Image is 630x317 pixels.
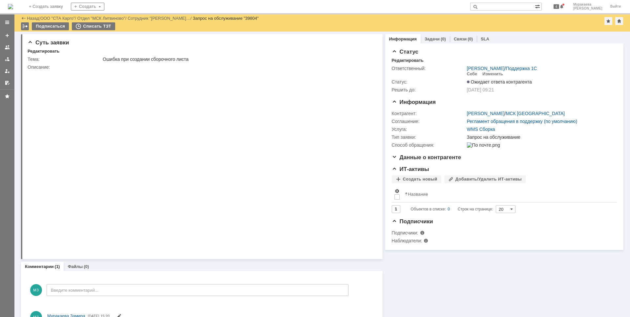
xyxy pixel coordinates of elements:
a: [PERSON_NAME] [467,66,505,71]
i: Строк на странице: [411,205,493,213]
a: Поддержка 1С [506,66,537,71]
a: Мои согласования [2,78,12,88]
span: Расширенный поиск [535,3,541,9]
a: Файлы [68,264,83,269]
a: Информация [389,37,417,41]
th: Название [402,186,612,203]
a: [PERSON_NAME] [467,111,505,116]
div: Подписчики: [392,230,458,235]
div: Соглашение: [392,119,466,124]
div: Тема: [28,57,101,62]
span: Муракаева [573,3,602,7]
div: Добавить в избранное [604,17,612,25]
span: 4 [554,4,559,9]
a: Сотрудник "[PERSON_NAME]… [128,16,190,21]
div: (0) [441,37,446,41]
span: Объектов в списке: [411,207,446,211]
div: / [467,66,537,71]
div: / [128,16,193,21]
div: Запрос на обслуживание "39804" [193,16,259,21]
div: Работа с массовостью [21,22,29,30]
a: Регламент обращения в поддержку (по умолчанию) [467,119,577,124]
div: Создать [71,3,104,11]
img: logo [8,4,13,9]
div: Себе [467,71,477,77]
span: Ожидает ответа контрагента [467,79,532,85]
div: Запрос на обслуживание [467,134,614,140]
div: / [77,16,128,21]
a: Задачи [425,37,440,41]
span: Суть заявки [28,39,69,46]
a: Заявки на командах [2,42,12,53]
div: Наблюдатели: [392,238,458,243]
div: Способ обращения: [392,142,466,148]
div: / [40,16,77,21]
div: (0) [468,37,473,41]
a: Комментарии [25,264,54,269]
div: / [467,111,565,116]
a: Мои заявки [2,66,12,76]
img: По почте.png [467,142,500,148]
div: Тип заявки: [392,134,466,140]
div: (0) [84,264,89,269]
a: SLA [481,37,489,41]
div: Редактировать [392,58,424,63]
a: Отдел "МСК Литвиново" [77,16,125,21]
div: Ответственный: [392,66,466,71]
span: МЗ [30,284,42,296]
a: Назад [27,16,39,21]
div: Изменить [482,71,503,77]
span: [DATE] 09:21 [467,87,494,92]
div: Статус: [392,79,466,85]
a: Связи [454,37,467,41]
a: Создать заявку [2,30,12,41]
span: Информация [392,99,436,105]
span: Настройки [394,188,400,194]
div: Решить до: [392,87,466,92]
a: Перейти на домашнюю страницу [8,4,13,9]
span: Данные о контрагенте [392,154,461,160]
div: Описание: [28,64,374,70]
a: МСК [GEOGRAPHIC_DATA] [506,111,565,116]
div: Контрагент: [392,111,466,116]
div: | [39,15,40,20]
div: Название [408,192,428,197]
a: WMS Сборка [467,127,495,132]
div: 0 [448,205,450,213]
span: [PERSON_NAME] [573,7,602,11]
span: Статус [392,49,418,55]
a: Заявки в моей ответственности [2,54,12,64]
span: Подписчики [392,218,433,225]
span: ИТ-активы [392,166,429,172]
div: Услуга: [392,127,466,132]
div: (1) [55,264,60,269]
div: Сделать домашней страницей [615,17,623,25]
div: Редактировать [28,49,59,54]
a: ООО "СТА Карго" [40,16,75,21]
div: Ошибка при создании сборочного листа [103,57,372,62]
